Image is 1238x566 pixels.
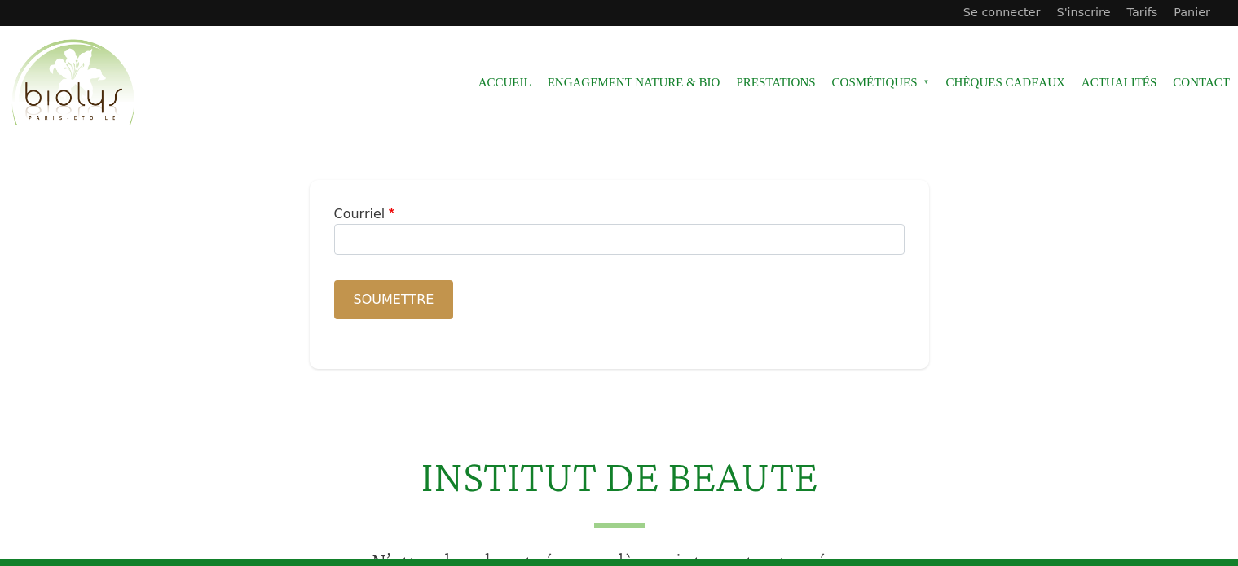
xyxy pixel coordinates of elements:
[8,37,139,129] img: Accueil
[478,64,531,101] a: Accueil
[334,280,454,319] button: Soumettre
[1082,64,1157,101] a: Actualités
[10,449,1228,528] h2: INSTITUT DE BEAUTE
[334,204,399,224] label: Courriel
[736,64,815,101] a: Prestations
[832,64,930,101] span: Cosmétiques
[946,64,1065,101] a: Chèques cadeaux
[548,64,720,101] a: Engagement Nature & Bio
[1173,64,1230,101] a: Contact
[923,79,930,86] span: »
